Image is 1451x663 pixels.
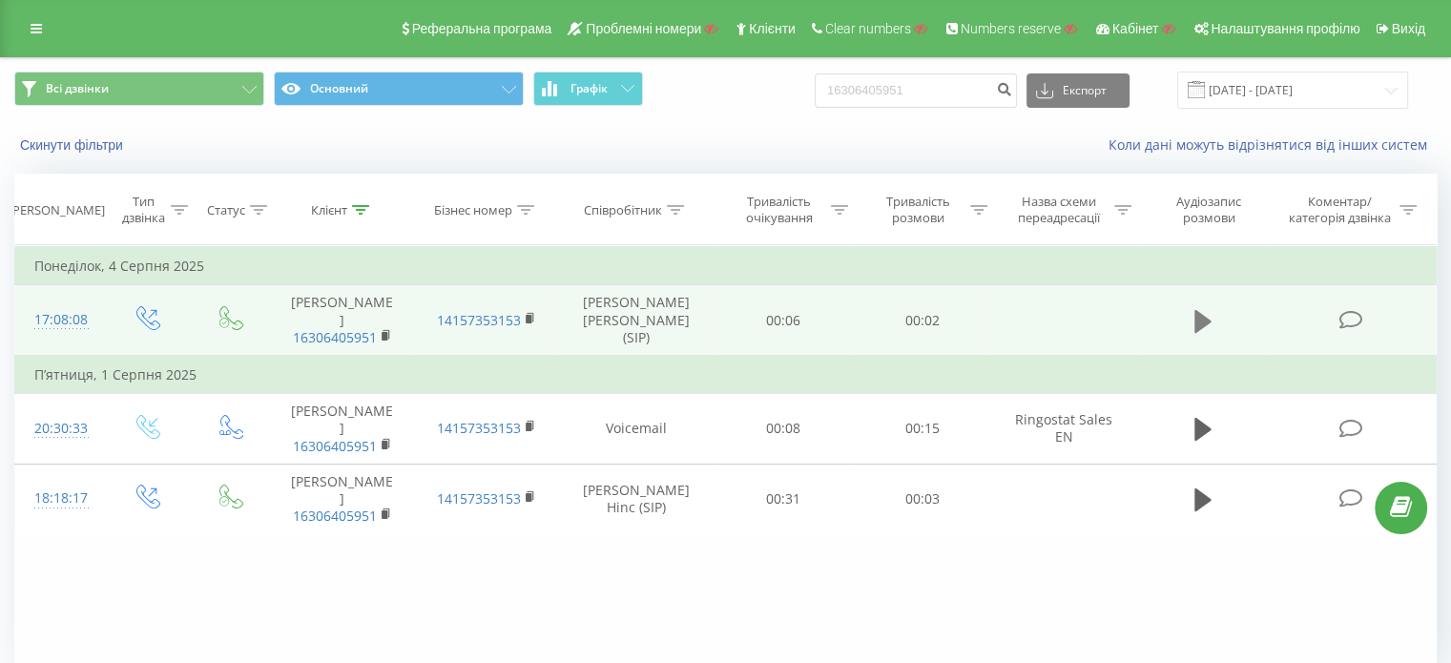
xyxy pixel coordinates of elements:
[1112,21,1159,36] span: Кабінет
[274,72,524,106] button: Основний
[34,480,85,517] div: 18:18:17
[207,202,245,218] div: Статус
[1153,194,1265,226] div: Аудіозапис розмови
[715,285,853,356] td: 00:06
[15,356,1437,394] td: П’ятниця, 1 Серпня 2025
[15,247,1437,285] td: Понеділок, 4 Серпня 2025
[853,394,991,465] td: 00:15
[311,202,347,218] div: Клієнт
[715,464,853,534] td: 00:31
[1026,73,1130,108] button: Експорт
[437,419,521,437] a: 14157353153
[14,72,264,106] button: Всі дзвінки
[732,194,827,226] div: Тривалість очікування
[437,311,521,329] a: 14157353153
[270,285,414,356] td: [PERSON_NAME]
[1009,194,1109,226] div: Назва схеми переадресації
[437,489,521,508] a: 14157353153
[1283,194,1395,226] div: Коментар/категорія дзвінка
[570,82,608,95] span: Графік
[412,21,552,36] span: Реферальна програма
[1211,21,1359,36] span: Налаштування профілю
[715,394,853,465] td: 00:08
[559,285,715,356] td: [PERSON_NAME] [PERSON_NAME] (SIP)
[293,437,377,455] a: 16306405951
[586,21,701,36] span: Проблемні номери
[34,410,85,447] div: 20:30:33
[991,394,1135,465] td: Ringostat Sales EN
[293,328,377,346] a: 16306405951
[853,285,991,356] td: 00:02
[120,194,165,226] div: Тип дзвінка
[559,394,715,465] td: Voicemail
[749,21,796,36] span: Клієнти
[584,202,662,218] div: Співробітник
[533,72,643,106] button: Графік
[825,21,911,36] span: Clear numbers
[270,394,414,465] td: [PERSON_NAME]
[46,81,109,96] span: Всі дзвінки
[853,464,991,534] td: 00:03
[293,507,377,525] a: 16306405951
[1392,21,1425,36] span: Вихід
[34,301,85,339] div: 17:08:08
[14,136,133,154] button: Скинути фільтри
[9,202,105,218] div: [PERSON_NAME]
[434,202,512,218] div: Бізнес номер
[815,73,1017,108] input: Пошук за номером
[961,21,1061,36] span: Numbers reserve
[870,194,965,226] div: Тривалість розмови
[1109,135,1437,154] a: Коли дані можуть відрізнятися вiд інших систем
[559,464,715,534] td: [PERSON_NAME] Hinc (SIP)
[270,464,414,534] td: [PERSON_NAME]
